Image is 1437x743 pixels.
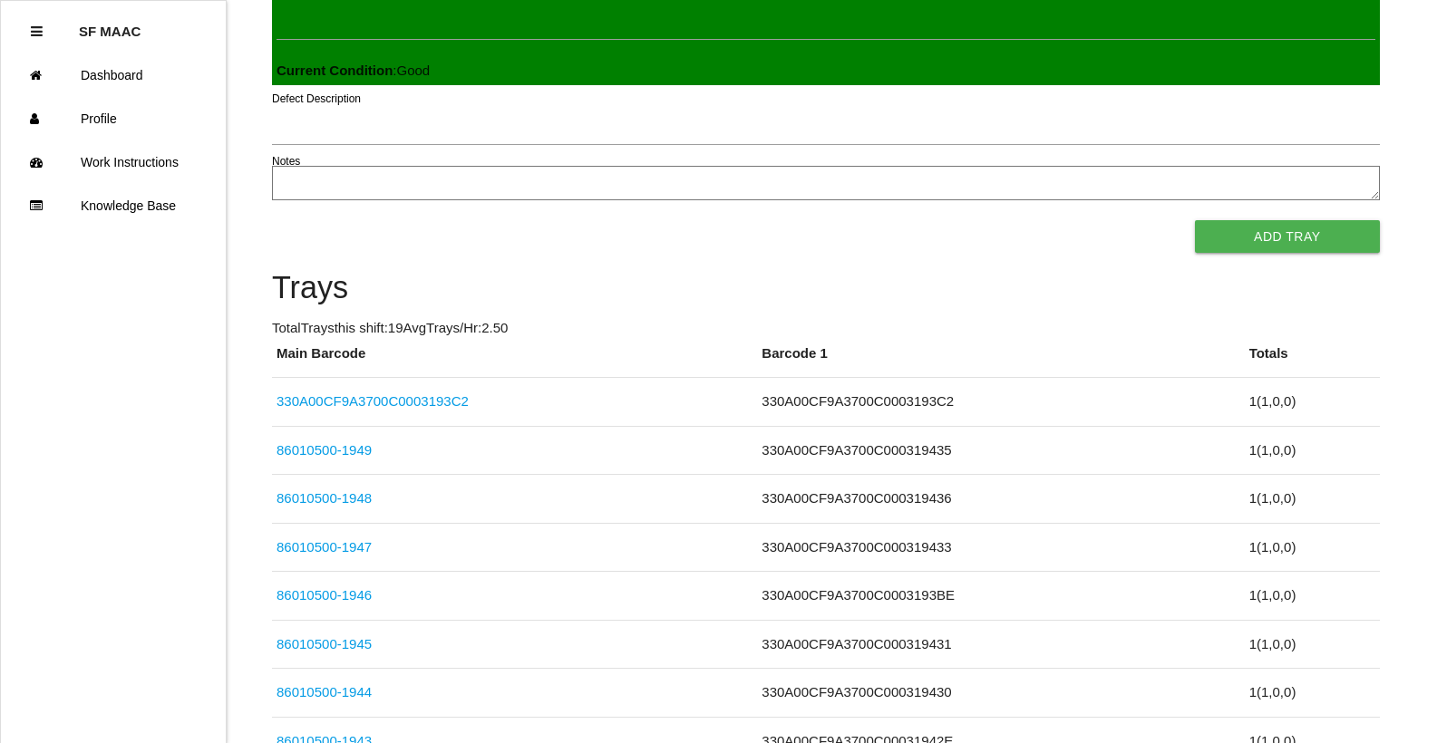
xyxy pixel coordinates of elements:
[277,490,372,506] a: 86010500-1948
[757,669,1244,718] td: 330A00CF9A3700C000319430
[757,343,1244,378] th: Barcode 1
[277,684,372,700] a: 86010500-1944
[1245,572,1380,621] td: 1 ( 1 , 0 , 0 )
[757,572,1244,621] td: 330A00CF9A3700C0003193BE
[272,343,757,378] th: Main Barcode
[277,393,469,409] a: 330A00CF9A3700C0003193C2
[1,53,226,97] a: Dashboard
[757,378,1244,427] td: 330A00CF9A3700C0003193C2
[1245,620,1380,669] td: 1 ( 1 , 0 , 0 )
[757,620,1244,669] td: 330A00CF9A3700C000319431
[277,63,393,78] b: Current Condition
[757,475,1244,524] td: 330A00CF9A3700C000319436
[272,153,300,169] label: Notes
[1,97,226,140] a: Profile
[757,523,1244,572] td: 330A00CF9A3700C000319433
[757,426,1244,475] td: 330A00CF9A3700C000319435
[272,318,1380,339] p: Total Trays this shift: 19 Avg Trays /Hr: 2.50
[1,140,226,184] a: Work Instructions
[1,184,226,227] a: Knowledge Base
[277,442,372,458] a: 86010500-1949
[1245,378,1380,427] td: 1 ( 1 , 0 , 0 )
[1195,220,1380,253] button: Add Tray
[277,539,372,555] a: 86010500-1947
[31,10,43,53] div: Close
[277,636,372,651] a: 86010500-1945
[272,91,361,107] label: Defect Description
[277,63,430,78] span: : Good
[1245,523,1380,572] td: 1 ( 1 , 0 , 0 )
[1245,669,1380,718] td: 1 ( 1 , 0 , 0 )
[1245,426,1380,475] td: 1 ( 1 , 0 , 0 )
[1245,343,1380,378] th: Totals
[277,587,372,603] a: 86010500-1946
[272,271,1380,305] h4: Trays
[79,10,141,39] p: SF MAAC
[1245,475,1380,524] td: 1 ( 1 , 0 , 0 )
